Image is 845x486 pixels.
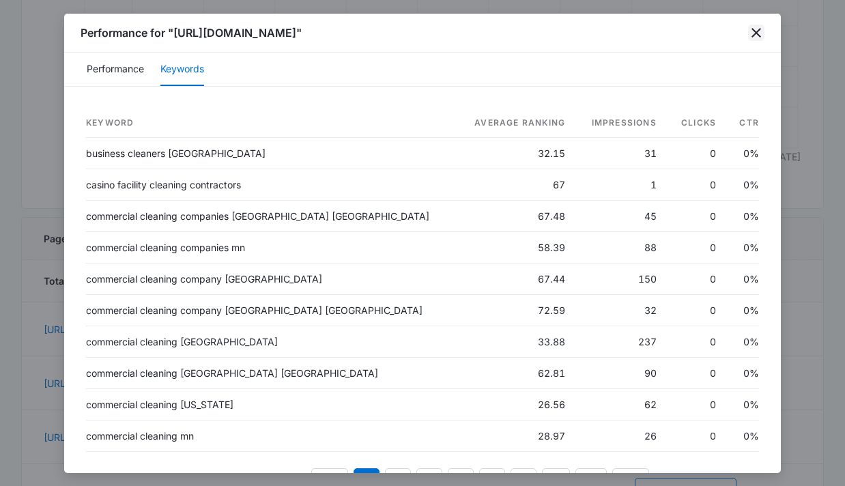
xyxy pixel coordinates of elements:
button: Performance [87,53,144,86]
td: 0 [668,420,727,452]
td: 67.48 [458,201,576,232]
td: 0% [727,169,759,201]
td: 0 [668,326,727,358]
td: 31 [576,138,668,169]
button: Keywords [160,53,204,86]
td: commercial cleaning [US_STATE] [86,389,458,420]
th: Clicks [668,109,727,138]
td: 33.88 [458,326,576,358]
td: commercial cleaning [GEOGRAPHIC_DATA] [GEOGRAPHIC_DATA] [86,358,458,389]
td: 0% [727,201,759,232]
td: 0 [668,201,727,232]
td: commercial cleaning company [GEOGRAPHIC_DATA] [86,263,458,295]
td: 26.56 [458,389,576,420]
button: close [748,25,764,41]
td: 72.59 [458,295,576,326]
td: 45 [576,201,668,232]
td: 0% [727,295,759,326]
td: 0 [668,358,727,389]
td: 0 [668,295,727,326]
td: 0% [727,232,759,263]
th: CTR [727,109,759,138]
td: 150 [576,263,668,295]
td: 0% [727,263,759,295]
td: 90 [576,358,668,389]
td: 0% [727,420,759,452]
td: 32 [576,295,668,326]
td: 0 [668,138,727,169]
td: 62.81 [458,358,576,389]
td: commercial cleaning [GEOGRAPHIC_DATA] [86,326,458,358]
td: 67 [458,169,576,201]
td: 0% [727,389,759,420]
th: Average Ranking [458,109,576,138]
td: 0 [668,232,727,263]
td: 62 [576,389,668,420]
td: 88 [576,232,668,263]
td: commercial cleaning companies [GEOGRAPHIC_DATA] [GEOGRAPHIC_DATA] [86,201,458,232]
h1: Performance for "[URL][DOMAIN_NAME]" [81,25,302,41]
td: 0% [727,138,759,169]
td: 237 [576,326,668,358]
td: commercial cleaning companies mn [86,232,458,263]
td: 0 [668,263,727,295]
td: casino facility cleaning contractors [86,169,458,201]
td: 0% [727,358,759,389]
td: 0 [668,389,727,420]
td: 58.39 [458,232,576,263]
td: 0 [668,169,727,201]
th: Keyword [86,109,458,138]
td: commercial cleaning company [GEOGRAPHIC_DATA] [GEOGRAPHIC_DATA] [86,295,458,326]
td: 32.15 [458,138,576,169]
td: commercial cleaning mn [86,420,458,452]
th: Impressions [576,109,668,138]
td: 26 [576,420,668,452]
td: business cleaners [GEOGRAPHIC_DATA] [86,138,458,169]
td: 67.44 [458,263,576,295]
td: 28.97 [458,420,576,452]
td: 1 [576,169,668,201]
td: 0% [727,326,759,358]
